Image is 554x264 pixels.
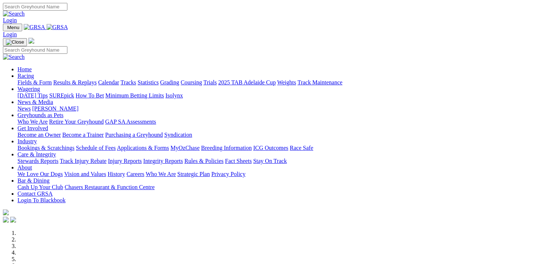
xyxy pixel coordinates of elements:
a: Vision and Values [64,171,106,177]
a: About [17,164,32,171]
a: Login [3,17,17,23]
a: Cash Up Your Club [17,184,63,190]
a: Wagering [17,86,40,92]
a: Grading [160,79,179,85]
img: twitter.svg [10,217,16,223]
button: Toggle navigation [3,38,27,46]
a: Injury Reports [108,158,142,164]
a: ICG Outcomes [253,145,288,151]
img: logo-grsa-white.png [3,209,9,215]
a: Become a Trainer [62,132,104,138]
a: History [107,171,125,177]
div: About [17,171,551,177]
a: Rules & Policies [184,158,224,164]
a: Fields & Form [17,79,52,85]
img: Search [3,54,25,60]
a: Statistics [138,79,159,85]
a: Schedule of Fees [76,145,115,151]
a: Calendar [98,79,119,85]
a: Contact GRSA [17,191,52,197]
a: Isolynx [165,92,183,99]
div: Care & Integrity [17,158,551,164]
a: Who We Are [17,119,48,125]
a: Weights [277,79,296,85]
a: Breeding Information [201,145,252,151]
a: Stay On Track [253,158,287,164]
a: Greyhounds as Pets [17,112,63,118]
a: Bar & Dining [17,177,50,184]
a: Track Maintenance [298,79,342,85]
a: Login [3,31,17,37]
span: Menu [7,25,19,30]
div: Greyhounds as Pets [17,119,551,125]
a: [PERSON_NAME] [32,105,78,112]
a: Trials [203,79,217,85]
a: Industry [17,138,37,144]
a: Race Safe [290,145,313,151]
a: News & Media [17,99,53,105]
a: MyOzChase [170,145,200,151]
a: Coursing [181,79,202,85]
input: Search [3,46,67,54]
button: Toggle navigation [3,24,22,31]
div: Racing [17,79,551,86]
a: Syndication [164,132,192,138]
a: Track Injury Rebate [60,158,106,164]
a: Care & Integrity [17,151,56,157]
a: GAP SA Assessments [105,119,156,125]
a: Fact Sheets [225,158,252,164]
a: Careers [126,171,144,177]
div: Wagering [17,92,551,99]
div: Industry [17,145,551,151]
a: Integrity Reports [143,158,183,164]
a: We Love Our Dogs [17,171,63,177]
a: Tracks [121,79,136,85]
a: Who We Are [146,171,176,177]
a: [DATE] Tips [17,92,48,99]
a: Minimum Betting Limits [105,92,164,99]
a: Applications & Forms [117,145,169,151]
a: Become an Owner [17,132,61,138]
a: News [17,105,31,112]
img: Close [6,39,24,45]
div: News & Media [17,105,551,112]
img: GRSA [24,24,45,31]
a: Bookings & Scratchings [17,145,74,151]
a: Privacy Policy [211,171,245,177]
img: Search [3,11,25,17]
a: Get Involved [17,125,48,131]
a: Results & Replays [53,79,97,85]
a: SUREpick [49,92,74,99]
a: Retire Your Greyhound [49,119,104,125]
img: GRSA [47,24,68,31]
a: Racing [17,73,34,79]
a: Strategic Plan [177,171,210,177]
img: facebook.svg [3,217,9,223]
img: logo-grsa-white.png [28,38,34,44]
a: Purchasing a Greyhound [105,132,163,138]
input: Search [3,3,67,11]
div: Get Involved [17,132,551,138]
a: Login To Blackbook [17,197,66,203]
a: Stewards Reports [17,158,58,164]
div: Bar & Dining [17,184,551,191]
a: 2025 TAB Adelaide Cup [218,79,276,85]
a: Chasers Restaurant & Function Centre [64,184,154,190]
a: How To Bet [76,92,104,99]
a: Home [17,66,32,72]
